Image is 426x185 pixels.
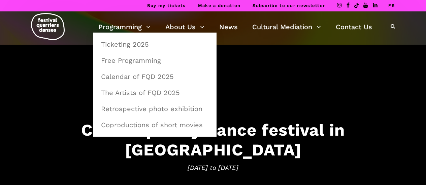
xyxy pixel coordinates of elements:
a: Programming [98,21,151,33]
a: Calendar of FQD 2025 [97,69,213,84]
a: Buy my tickets [147,3,186,8]
a: Retrospective photo exhibition [97,101,213,117]
a: News [219,21,238,33]
a: Coproductions of short movies [97,117,213,133]
a: The Artists of FQD 2025 [97,85,213,100]
a: Contact Us [336,21,372,33]
h3: Contemporary dance festival in [GEOGRAPHIC_DATA] [7,120,419,159]
a: About Us [165,21,204,33]
a: Make a donation [198,3,241,8]
a: Ticketing 2025 [97,37,213,52]
img: logo-fqd-med [31,13,65,40]
a: Subscribe to our newsletter [253,3,325,8]
a: Free Programming [97,53,213,68]
span: [DATE] to [DATE] [7,163,419,173]
a: Cultural Mediation [252,21,321,33]
a: FR [388,3,395,8]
